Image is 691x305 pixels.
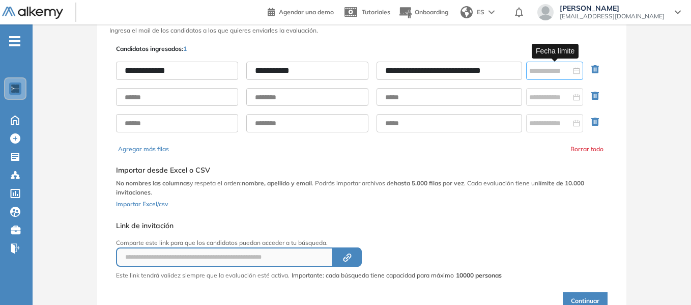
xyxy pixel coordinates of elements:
[118,145,169,154] button: Agregar más filas
[9,40,20,42] i: -
[570,145,603,154] button: Borrar todo
[362,8,390,16] span: Tutoriales
[109,27,614,34] h3: Ingresa el mail de los candidatos a los que quieres enviarles la evaluación.
[116,197,168,209] button: Importar Excel/csv
[394,179,464,187] b: hasta 5.000 filas por vez
[242,179,312,187] b: nombre, apellido y email
[560,4,665,12] span: [PERSON_NAME]
[488,10,495,14] img: arrow
[560,12,665,20] span: [EMAIL_ADDRESS][DOMAIN_NAME]
[116,238,502,247] p: Comparte este link para que los candidatos puedan acceder a tu búsqueda.
[116,44,187,53] p: Candidatos ingresados:
[268,5,334,17] a: Agendar una demo
[116,166,608,175] h5: Importar desde Excel o CSV
[116,179,190,187] b: No nombres las columnas
[11,85,19,93] img: https://assets.alkemy.org/workspaces/1802/d452bae4-97f6-47ab-b3bf-1c40240bc960.jpg
[398,2,448,23] button: Onboarding
[116,221,502,230] h5: Link de invitación
[2,7,63,19] img: Logo
[116,179,584,196] b: límite de 10.000 invitaciones
[477,8,484,17] span: ES
[279,8,334,16] span: Agendar una demo
[292,271,502,280] span: Importante: cada búsqueda tiene capacidad para máximo
[183,45,187,52] span: 1
[456,271,502,279] strong: 10000 personas
[116,200,168,208] span: Importar Excel/csv
[460,6,473,18] img: world
[116,271,290,280] p: Este link tendrá validez siempre que la evaluación esté activa.
[415,8,448,16] span: Onboarding
[116,179,608,197] p: y respeta el orden: . Podrás importar archivos de . Cada evaluación tiene un .
[532,44,579,59] div: Fecha límite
